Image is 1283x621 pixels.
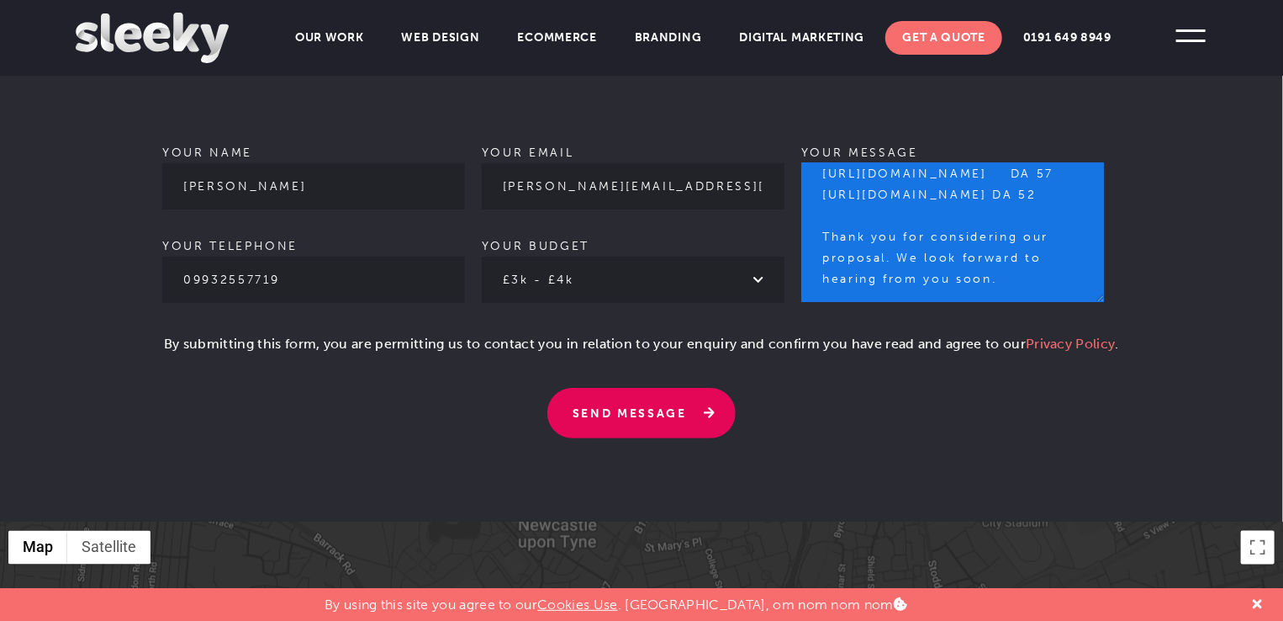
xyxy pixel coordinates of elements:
input: Your name [162,163,465,210]
input: Your telephone [162,257,465,303]
a: Web Design [385,21,497,55]
button: Toggle fullscreen view [1241,531,1275,565]
form: Contact form [76,34,1207,438]
label: Your message [801,146,1104,331]
p: By submitting this form, you are permitting us to contact you in relation to your enquiry and con... [162,334,1121,368]
a: Our Work [278,21,381,55]
a: 0191 649 8949 [1006,21,1128,55]
textarea: Your message [801,163,1104,302]
a: Digital Marketing [723,21,882,55]
input: Send Message [547,388,736,438]
a: Get A Quote [885,21,1002,55]
p: By using this site you agree to our . [GEOGRAPHIC_DATA], om nom nom nom [325,588,907,613]
label: Your budget [482,239,784,287]
label: Your email [482,146,784,194]
a: Cookies Use [537,597,618,613]
label: Your name [162,146,465,194]
img: Sleeky Web Design Newcastle [76,13,229,63]
a: Ecommerce [501,21,614,55]
label: Your telephone [162,239,465,287]
input: Your email [482,163,784,210]
a: Branding [618,21,719,55]
a: Privacy Policy [1026,336,1115,352]
select: Your budget [482,257,784,303]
